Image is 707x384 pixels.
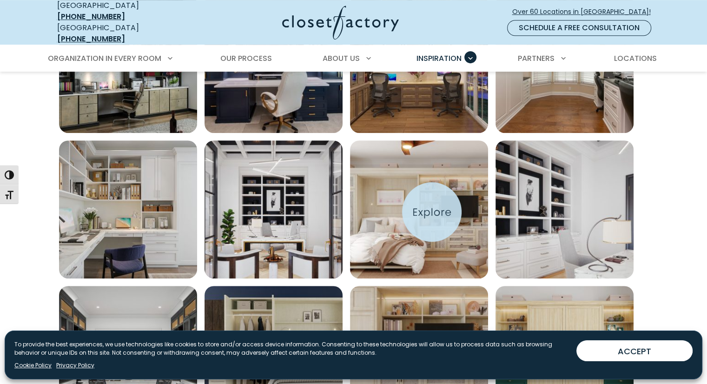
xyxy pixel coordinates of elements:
[350,140,488,278] a: Open inspiration gallery to preview enlarged image
[205,140,343,278] img: Office wall unit with lower drawers and upper open shelving with black backing.
[41,46,666,72] nav: Primary Menu
[350,140,488,278] img: Custom Murphy Bed with decorative glass cabinet doors and built in TV mount
[57,22,192,45] div: [GEOGRAPHIC_DATA]
[57,33,125,44] a: [PHONE_NUMBER]
[512,7,658,17] span: Over 60 Locations in [GEOGRAPHIC_DATA]!
[220,53,272,64] span: Our Process
[56,361,94,370] a: Privacy Policy
[57,11,125,22] a: [PHONE_NUMBER]
[512,4,659,20] a: Over 60 Locations in [GEOGRAPHIC_DATA]!
[614,53,656,64] span: Locations
[48,53,161,64] span: Organization in Every Room
[323,53,360,64] span: About Us
[282,6,399,40] img: Closet Factory Logo
[14,340,569,357] p: To provide the best experiences, we use technologies like cookies to store and/or access device i...
[518,53,555,64] span: Partners
[59,140,197,278] a: Open inspiration gallery to preview enlarged image
[496,140,634,278] a: Open inspiration gallery to preview enlarged image
[507,20,651,36] a: Schedule a Free Consultation
[576,340,693,361] button: ACCEPT
[205,140,343,278] a: Open inspiration gallery to preview enlarged image
[59,140,197,278] img: Home office with concealed built-in wall bed, wraparound desk, and open shelving.
[416,53,462,64] span: Inspiration
[496,140,634,278] img: Sleek black-and-white home office with high-contrast open shelving, marble countertops
[14,361,52,370] a: Cookie Policy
